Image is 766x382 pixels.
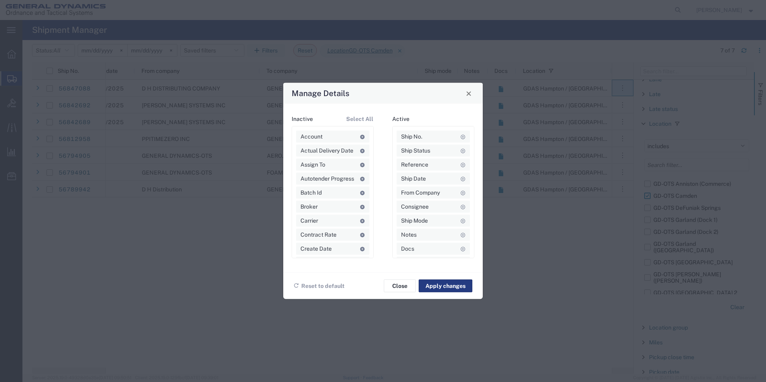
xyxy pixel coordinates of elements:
[463,88,474,99] button: Close
[292,116,313,123] h4: Inactive
[300,257,329,269] span: Created By
[300,215,318,227] span: Carrier
[401,173,426,185] span: Ship Date
[294,279,345,294] button: Reset to default
[401,201,429,213] span: Consignee
[300,229,337,241] span: Contract Rate
[346,112,374,127] button: Select All
[300,173,354,185] span: Autotender Progress
[401,159,428,171] span: Reference
[300,201,318,213] span: Broker
[384,279,416,292] button: Close
[401,215,428,227] span: Ship Mode
[401,187,440,199] span: From Company
[401,229,417,241] span: Notes
[300,145,353,157] span: Actual Delivery Date
[292,87,349,99] h4: Manage Details
[401,145,430,157] span: Ship Status
[392,116,409,123] h4: Active
[401,257,423,269] span: Location
[300,131,323,143] span: Account
[401,131,422,143] span: Ship No.
[401,243,414,255] span: Docs
[300,187,322,199] span: Batch Id
[300,159,325,171] span: Assign To
[300,243,332,255] span: Create Date
[419,279,472,292] button: Apply changes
